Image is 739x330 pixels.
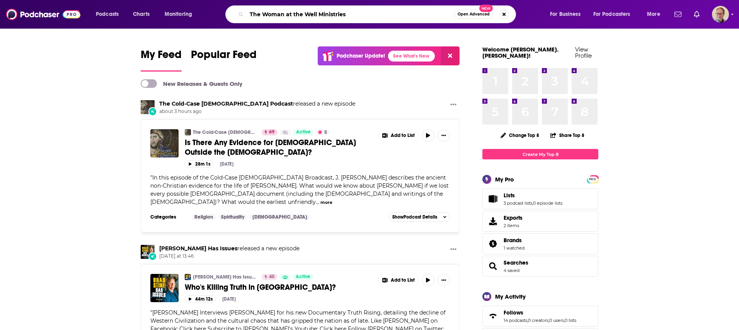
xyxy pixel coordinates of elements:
[150,274,179,302] img: Who's Killing Truth in America?
[504,237,524,244] a: Brands
[549,318,564,323] a: 0 users
[479,5,493,12] span: New
[504,192,515,199] span: Lists
[148,107,157,116] div: New Episode
[482,188,598,209] span: Lists
[647,9,660,20] span: More
[249,214,310,220] a: [DEMOGRAPHIC_DATA]
[262,129,278,135] a: 69
[159,8,202,21] button: open menu
[133,9,150,20] span: Charts
[482,306,598,327] span: Follows
[191,48,257,72] a: Popular Feed
[504,200,532,206] a: 3 podcast lists
[141,245,155,259] img: Brad Stine Has Issues
[458,12,490,16] span: Open Advanced
[96,9,119,20] span: Podcasts
[593,9,630,20] span: For Podcasters
[504,192,562,199] a: Lists
[337,53,385,59] p: Podchaser Update!
[504,259,528,266] a: Searches
[141,100,155,114] img: The Cold-Case Christianity Podcast
[532,200,533,206] span: ,
[671,8,685,21] a: Show notifications dropdown
[128,8,154,21] a: Charts
[565,318,576,323] a: 0 lists
[392,214,437,220] span: Show Podcast Details
[712,6,729,23] button: Show profile menu
[504,245,524,251] a: 1 watched
[504,214,523,221] span: Exports
[293,129,314,135] a: Active
[504,268,519,273] a: 4 saved
[159,253,300,260] span: [DATE] at 13:46
[269,128,274,136] span: 69
[159,245,237,252] a: Brad Stine Has Issues
[504,318,527,323] a: 14 podcasts
[438,274,450,286] button: Show More Button
[378,274,419,286] button: Show More Button
[504,309,576,316] a: Follows
[185,282,336,292] span: Who's Killing Truth in [GEOGRAPHIC_DATA]?
[391,277,415,283] span: Add to List
[159,245,300,252] h3: released a new episode
[150,214,185,220] h3: Categories
[293,274,313,280] a: Active
[496,130,544,140] button: Change Top 8
[454,10,493,19] button: Open AdvancedNew
[712,6,729,23] span: Logged in as tommy.lynch
[148,252,157,261] div: New Episode
[141,79,242,88] a: New Releases & Guests Only
[528,318,548,323] a: 0 creators
[495,293,526,300] div: My Activity
[575,46,592,59] a: View Profile
[495,176,514,183] div: My Pro
[6,7,80,22] a: Podchaser - Follow, Share and Rate Podcasts
[185,295,216,303] button: 44m 12s
[527,318,528,323] span: ,
[159,100,355,108] h3: released a new episode
[141,48,182,66] span: My Feed
[438,129,450,142] button: Show More Button
[150,174,449,205] span: "
[482,149,598,159] a: Create My Top 8
[482,233,598,254] span: Brands
[150,129,179,157] img: Is There Any Evidence for Jesus Outside the Bible?
[159,100,293,107] a: The Cold-Case Christianity Podcast
[691,8,703,21] a: Show notifications dropdown
[185,274,191,280] a: Brad Stine Has Issues
[712,6,729,23] img: User Profile
[564,318,565,323] span: ,
[262,274,278,280] a: 40
[504,223,523,228] span: 2 items
[269,273,274,281] span: 40
[185,129,191,135] img: The Cold-Case Christianity Podcast
[218,214,247,220] a: Spirituality
[315,129,329,135] button: 5
[389,212,450,222] button: ShowPodcast Details
[185,160,214,168] button: 28m 1s
[550,9,581,20] span: For Business
[485,261,501,272] a: Searches
[159,108,355,115] span: about 3 hours ago
[296,273,310,281] span: Active
[193,129,257,135] a: The Cold-Case [DEMOGRAPHIC_DATA] Podcast
[533,200,562,206] a: 0 episode lists
[482,211,598,232] a: Exports
[588,176,597,182] a: PRO
[482,46,559,59] a: Welcome [PERSON_NAME].[PERSON_NAME]!
[296,128,311,136] span: Active
[485,216,501,227] span: Exports
[642,8,670,21] button: open menu
[222,296,236,302] div: [DATE]
[447,100,460,110] button: Show More Button
[141,48,182,72] a: My Feed
[485,311,501,321] a: Follows
[482,256,598,277] span: Searches
[150,174,449,205] span: In this episode of the Cold-Case [DEMOGRAPHIC_DATA] Broadcast, J. [PERSON_NAME] describes the anc...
